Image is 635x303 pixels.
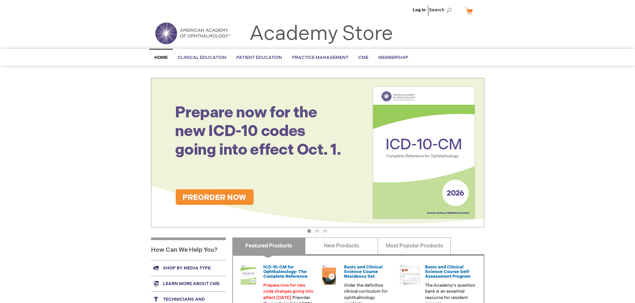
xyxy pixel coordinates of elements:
h1: How Can We Help You? [151,237,226,260]
a: Basic and Clinical Science Course Residency Set [344,264,383,279]
a: Most Popular Products [378,237,451,254]
a: ICD-10-CM for Ophthalmology: The Complete Reference [263,264,308,279]
span: Membership [378,55,408,60]
span: Patient Education [236,55,282,60]
span: CME [358,55,368,60]
span: Clinical Education [178,55,226,60]
a: New Products [305,237,378,254]
img: 0120008u_42.png [238,265,258,285]
a: Academy Store [249,22,393,46]
a: Learn more about CME [151,276,226,291]
img: bcscself_20.jpg [400,265,420,285]
img: 02850963u_47.png [319,265,339,285]
button: 1 of 3 [307,229,311,233]
a: Featured Products [232,237,305,254]
a: Log In [413,7,426,13]
a: Basic and Clinical Science Course Self-Assessment Program [425,264,471,279]
button: 3 of 3 [323,229,327,233]
button: 2 of 3 [315,229,319,233]
span: Practice Management [292,55,348,60]
span: Home [154,55,168,60]
font: Prepare now for new code changes going into effect [DATE]. [263,283,313,300]
a: Shop by media type [151,260,226,276]
span: Search [429,3,454,17]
